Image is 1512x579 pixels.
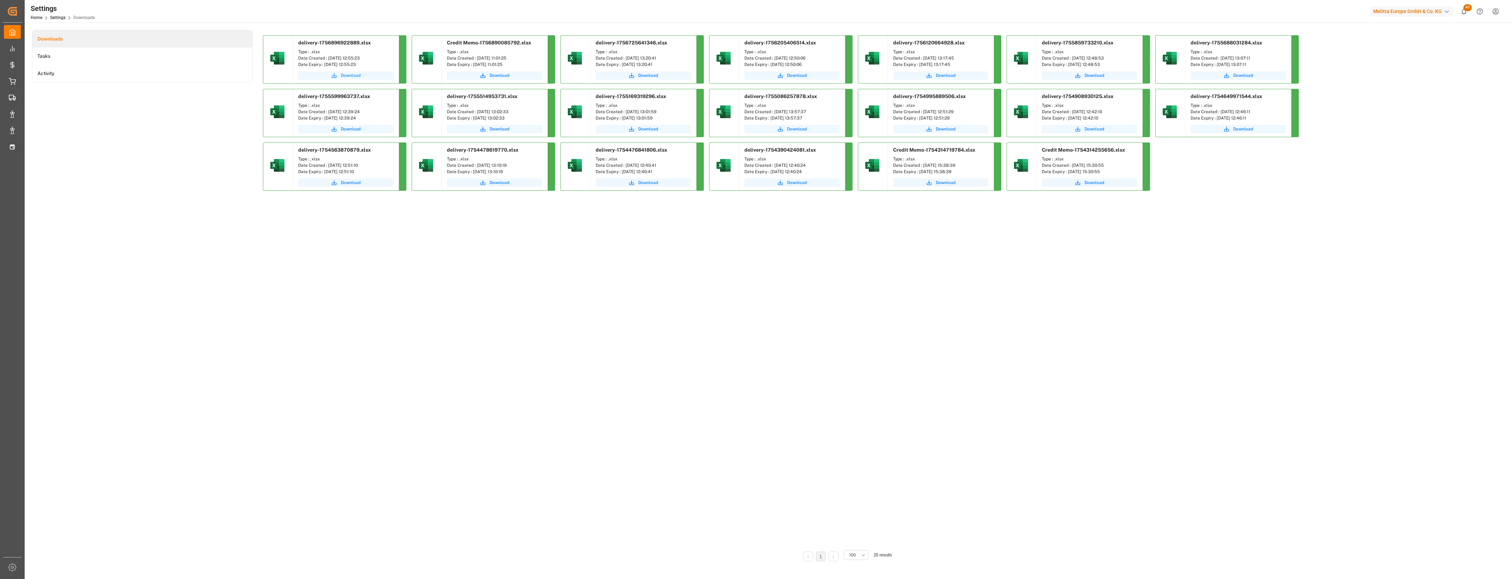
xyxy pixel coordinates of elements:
span: Download [638,126,658,132]
span: delivery-1755169319296.xlsx [596,93,666,99]
img: microsoft-excel-2019--v1.png [1161,50,1178,67]
div: Date Created : [DATE] 15:38:39 [893,162,988,169]
span: Download [638,179,658,186]
span: Download [936,179,955,186]
button: Download [744,178,840,187]
span: Download [1084,179,1104,186]
img: microsoft-excel-2019--v1.png [715,50,732,67]
button: Download [1042,71,1137,80]
span: delivery-1755514953731.xlsx [447,93,517,99]
span: delivery-1755599963737.xlsx [298,93,370,99]
div: Date Created : [DATE] 13:20:41 [596,55,691,61]
div: Type : .xlsx [1042,156,1137,162]
button: show 47 new notifications [1456,4,1472,19]
span: delivery-1755688031284.xlsx [1191,40,1262,45]
div: Date Expiry : [DATE] 12:39:24 [298,115,393,121]
div: Type : .xlsx [298,49,393,55]
button: Melitta Europa GmbH & Co. KG [1370,5,1456,18]
img: microsoft-excel-2019--v1.png [269,103,286,120]
span: Download [341,179,361,186]
a: Home [31,15,42,20]
button: Download [447,178,542,187]
div: Date Created : [DATE] 12:40:41 [596,162,691,169]
a: Download [596,71,691,80]
button: open menu [844,550,868,560]
span: Download [1084,72,1104,79]
img: microsoft-excel-2019--v1.png [715,103,732,120]
a: Settings [50,15,66,20]
img: microsoft-excel-2019--v1.png [269,50,286,67]
a: Download [893,71,988,80]
div: Date Created : [DATE] 12:40:24 [744,162,840,169]
div: Date Expiry : [DATE] 13:20:41 [596,61,691,68]
div: Date Created : [DATE] 13:02:33 [447,109,542,115]
a: Activity [32,65,252,82]
span: Download [1233,126,1253,132]
button: Download [298,178,393,187]
div: Type : .xlsx [744,49,840,55]
a: Download [1042,125,1137,133]
div: Type : .xlsx [298,156,393,162]
a: Downloads [32,30,252,48]
button: Download [596,125,691,133]
div: Date Expiry : [DATE] 12:55:23 [298,61,393,68]
span: Download [341,72,361,79]
span: 100 [849,552,856,558]
button: Download [447,125,542,133]
img: microsoft-excel-2019--v1.png [418,157,435,174]
div: Settings [31,3,95,14]
span: Download [787,179,807,186]
img: microsoft-excel-2019--v1.png [566,157,583,174]
img: microsoft-excel-2019--v1.png [864,50,881,67]
button: Download [744,71,840,80]
div: Date Created : [DATE] 12:48:53 [1042,55,1137,61]
div: Type : .xlsx [447,156,542,162]
span: delivery-1756120664928.xlsx [893,40,965,45]
a: Download [298,125,393,133]
button: Download [1042,178,1137,187]
div: Melitta Europa GmbH & Co. KG [1370,6,1453,17]
span: Download [341,126,361,132]
button: Download [893,125,988,133]
li: Next Page [829,551,838,561]
div: Date Created : [DATE] 12:46:11 [1191,109,1286,115]
img: microsoft-excel-2019--v1.png [566,50,583,67]
div: Date Expiry : [DATE] 11:01:25 [447,61,542,68]
img: microsoft-excel-2019--v1.png [1161,103,1178,120]
div: Date Created : [DATE] 15:30:55 [1042,162,1137,169]
img: microsoft-excel-2019--v1.png [1013,50,1029,67]
span: Download [787,72,807,79]
img: microsoft-excel-2019--v1.png [566,103,583,120]
span: delivery-1754995889506.xlsx [893,93,966,99]
button: Help Center [1472,4,1488,19]
span: delivery-1755859733210.xlsx [1042,40,1113,45]
span: Download [936,126,955,132]
div: Date Expiry : [DATE] 13:10:19 [447,169,542,175]
div: Date Expiry : [DATE] 13:07:11 [1191,61,1286,68]
div: Date Expiry : [DATE] 12:48:53 [1042,61,1137,68]
button: Download [893,178,988,187]
span: Download [638,72,658,79]
span: Download [1233,72,1253,79]
div: Type : .xlsx [744,102,840,109]
div: Type : .xlsx [596,49,691,55]
img: microsoft-excel-2019--v1.png [418,103,435,120]
span: Credit Memo-1754314719784.xlsx [893,147,975,153]
a: Download [596,178,691,187]
div: Date Created : [DATE] 12:51:29 [893,109,988,115]
button: Download [1191,125,1286,133]
span: Download [787,126,807,132]
div: Date Created : [DATE] 13:10:19 [447,162,542,169]
button: Download [1191,71,1286,80]
span: Download [936,72,955,79]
